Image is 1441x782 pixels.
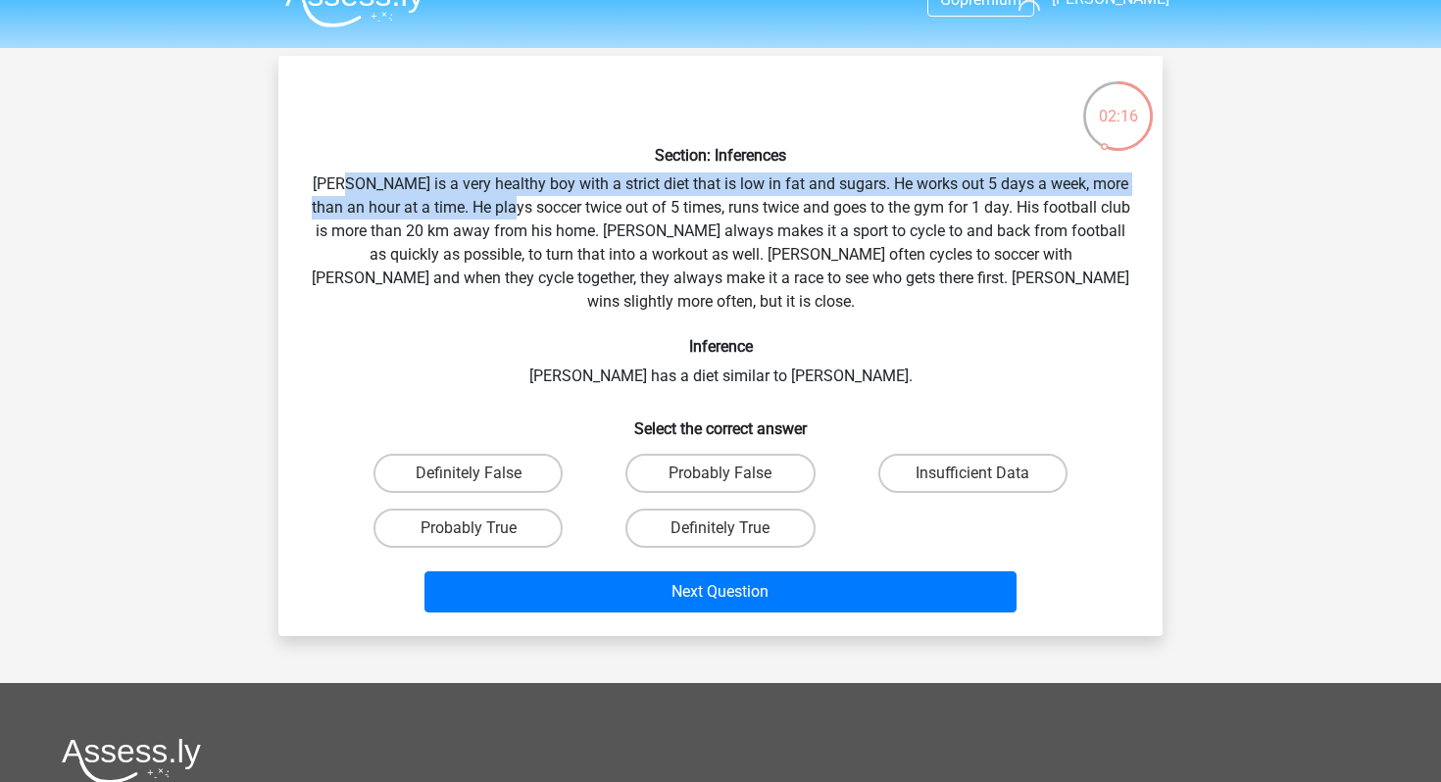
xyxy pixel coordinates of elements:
div: 02:16 [1081,79,1155,128]
label: Insufficient Data [878,454,1068,493]
h6: Select the correct answer [310,404,1131,438]
div: [PERSON_NAME] is a very healthy boy with a strict diet that is low in fat and sugars. He works ou... [286,72,1155,620]
button: Next Question [424,571,1018,612]
h6: Inference [310,337,1131,356]
label: Probably True [373,509,563,548]
label: Probably False [625,454,815,493]
label: Definitely True [625,509,815,548]
label: Definitely False [373,454,563,493]
h6: Section: Inferences [310,146,1131,165]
